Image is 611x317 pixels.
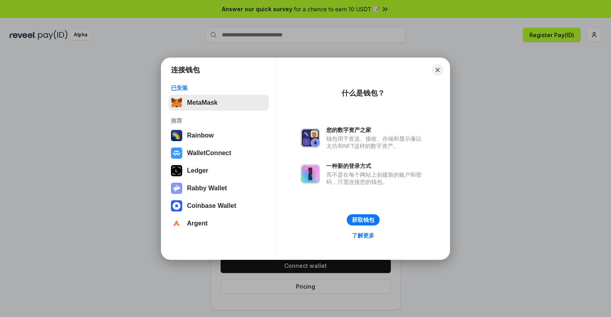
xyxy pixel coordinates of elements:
img: svg+xml,%3Csvg%20width%3D%22120%22%20height%3D%22120%22%20viewBox%3D%220%200%20120%20120%22%20fil... [171,130,182,141]
div: 推荐 [171,117,267,124]
img: svg+xml,%3Csvg%20width%3D%2228%22%20height%3D%2228%22%20viewBox%3D%220%200%2028%2028%22%20fill%3D... [171,200,182,211]
div: Coinbase Wallet [187,202,236,209]
a: 了解更多 [347,230,379,241]
div: 了解更多 [352,232,374,239]
div: 而不是在每个网站上创建新的账户和密码，只需连接您的钱包。 [326,171,426,185]
img: svg+xml,%3Csvg%20xmlns%3D%22http%3A%2F%2Fwww.w3.org%2F2000%2Fsvg%22%20width%3D%2228%22%20height%3... [171,165,182,176]
button: Coinbase Wallet [169,198,269,214]
div: 什么是钱包？ [342,88,385,98]
button: Rainbow [169,128,269,144]
div: Argent [187,220,208,227]
img: svg+xml,%3Csvg%20fill%3D%22none%22%20height%3D%2233%22%20viewBox%3D%220%200%2035%2033%22%20width%... [171,97,182,108]
div: 获取钱包 [352,216,374,223]
img: svg+xml,%3Csvg%20width%3D%2228%22%20height%3D%2228%22%20viewBox%3D%220%200%2028%2028%22%20fill%3D... [171,218,182,229]
h1: 连接钱包 [171,65,200,75]
div: Rabby Wallet [187,185,227,192]
div: Ledger [187,167,208,174]
button: Ledger [169,163,269,179]
img: svg+xml,%3Csvg%20xmlns%3D%22http%3A%2F%2Fwww.w3.org%2F2000%2Fsvg%22%20fill%3D%22none%22%20viewBox... [171,183,182,194]
button: Close [432,64,443,76]
div: 一种新的登录方式 [326,162,426,169]
div: WalletConnect [187,150,231,157]
button: MetaMask [169,95,269,111]
div: 已安装 [171,84,267,92]
button: Rabby Wallet [169,180,269,196]
button: 获取钱包 [347,214,380,225]
button: WalletConnect [169,145,269,161]
div: 您的数字资产之家 [326,126,426,134]
div: MetaMask [187,99,217,106]
button: Argent [169,215,269,231]
div: Rainbow [187,132,214,139]
div: 钱包用于发送、接收、存储和显示像以太坊和NFT这样的数字资产。 [326,135,426,150]
img: svg+xml,%3Csvg%20width%3D%2228%22%20height%3D%2228%22%20viewBox%3D%220%200%2028%2028%22%20fill%3D... [171,148,182,159]
img: svg+xml,%3Csvg%20xmlns%3D%22http%3A%2F%2Fwww.w3.org%2F2000%2Fsvg%22%20fill%3D%22none%22%20viewBox... [301,164,320,183]
img: svg+xml,%3Csvg%20xmlns%3D%22http%3A%2F%2Fwww.w3.org%2F2000%2Fsvg%22%20fill%3D%22none%22%20viewBox... [301,128,320,148]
